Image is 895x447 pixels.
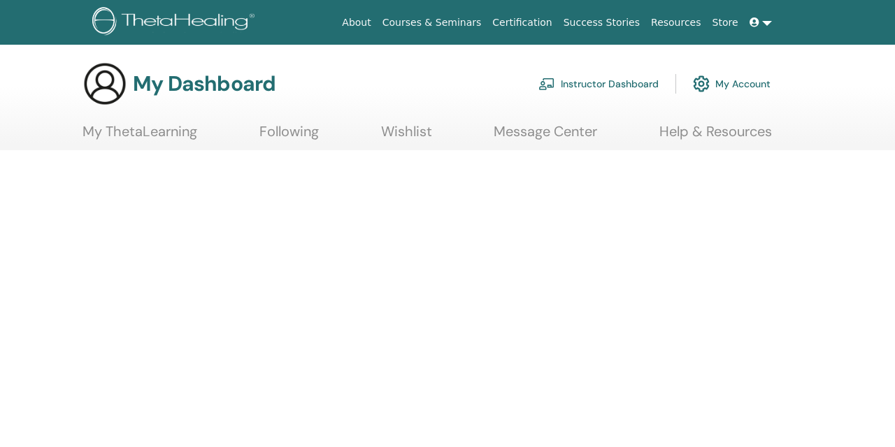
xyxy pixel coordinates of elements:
[377,10,487,36] a: Courses & Seminars
[538,78,555,90] img: chalkboard-teacher.svg
[92,7,259,38] img: logo.png
[133,71,275,96] h3: My Dashboard
[538,68,659,99] a: Instructor Dashboard
[381,123,432,150] a: Wishlist
[487,10,557,36] a: Certification
[645,10,707,36] a: Resources
[494,123,597,150] a: Message Center
[336,10,376,36] a: About
[707,10,744,36] a: Store
[558,10,645,36] a: Success Stories
[83,123,197,150] a: My ThetaLearning
[693,72,710,96] img: cog.svg
[659,123,772,150] a: Help & Resources
[693,68,771,99] a: My Account
[83,61,127,106] img: generic-user-icon.jpg
[259,123,319,150] a: Following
